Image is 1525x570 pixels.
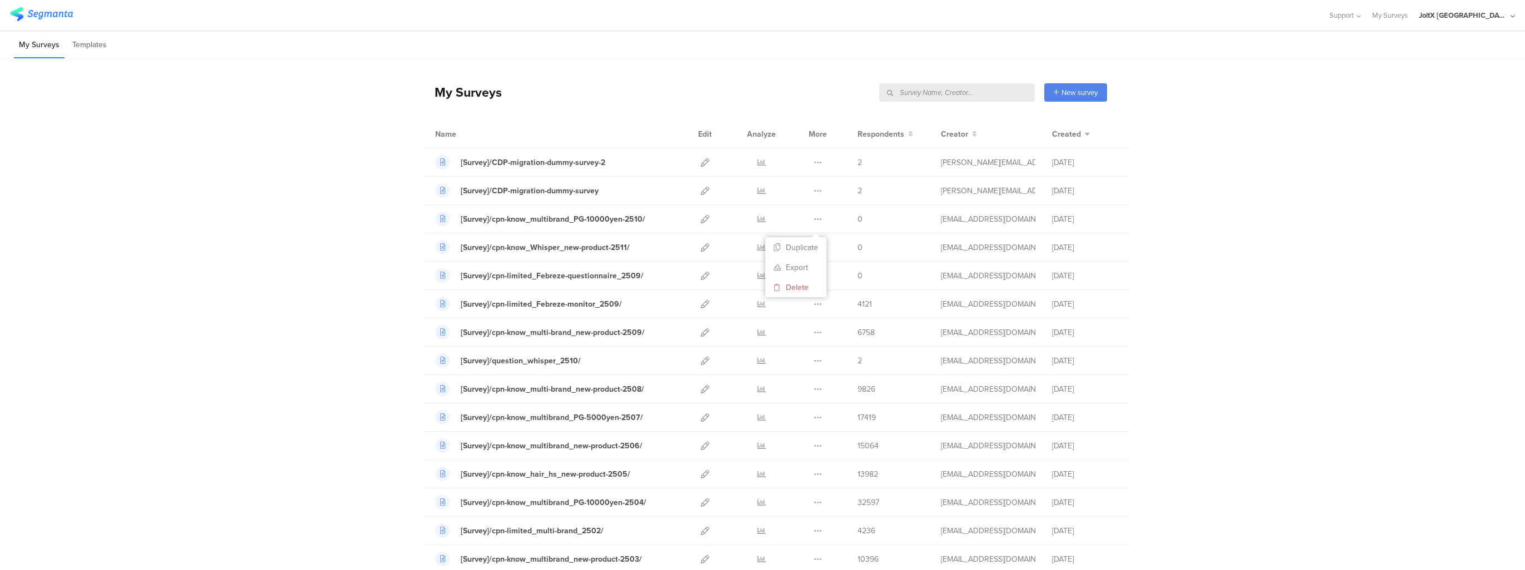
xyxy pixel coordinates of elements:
button: Delete [765,277,826,297]
a: [Survey]/cpn-know_Whisper_new-product-2511/ [435,240,630,254]
span: 32597 [858,497,879,508]
div: [DATE] [1052,412,1119,423]
div: Analyze [745,120,778,148]
span: 0 [858,270,863,282]
a: [Survey]/cpn-know_multibrand_new-product-2506/ [435,438,642,453]
li: My Surveys [14,32,64,58]
span: 6758 [858,327,875,338]
div: [DATE] [1052,185,1119,197]
div: [DATE] [1052,355,1119,367]
div: [Survey]/cpn-know_hair_hs_new-product-2505/ [461,468,630,480]
span: 10396 [858,553,879,565]
a: [Survey]/cpn-know_multi-brand_new-product-2508/ [435,382,644,396]
div: [DATE] [1052,242,1119,253]
a: [Survey]/cpn-know_multibrand_PG-10000yen-2504/ [435,495,646,509]
div: Name [435,128,502,140]
div: [DATE] [1052,497,1119,508]
div: Edit [693,120,717,148]
span: Respondents [858,128,904,140]
a: [Survey]/cpn-know_multibrand_PG-10000yen-2510/ [435,212,645,226]
span: Created [1052,128,1081,140]
div: [Survey]/cpn-know_multibrand_PG-10000yen-2504/ [461,497,646,508]
a: [Survey]/cpn-know_multi-brand_new-product-2509/ [435,325,645,339]
div: kumai.ik@pg.com [941,270,1035,282]
span: 9826 [858,383,875,395]
div: kumai.ik@pg.com [941,355,1035,367]
span: 2 [858,185,862,197]
div: [Survey]/cpn-know_multibrand_new-product-2503/ [461,553,642,565]
a: [Survey]/cpn-limited_Febreze-monitor_2509/ [435,297,622,311]
span: 2 [858,157,862,168]
div: [DATE] [1052,553,1119,565]
a: Export [765,257,826,277]
div: [Survey]/question_whisper_2510/ [461,355,581,367]
div: [DATE] [1052,270,1119,282]
button: Duplicate [765,237,826,257]
span: 15064 [858,440,879,452]
div: [Survey]/cpn-limited_Febreze-monitor_2509/ [461,298,622,310]
div: My Surveys [423,83,502,102]
a: [Survey]/CDP-migration-dummy-survey [435,183,599,198]
div: JoltX [GEOGRAPHIC_DATA] [1419,10,1508,21]
a: [Survey]/cpn-know_hair_hs_new-product-2505/ [435,467,630,481]
div: [Survey]/cpn-limited_multi-brand_2502/ [461,525,604,537]
div: kumai.ik@pg.com [941,553,1035,565]
span: Creator [941,128,968,140]
li: Templates [67,32,112,58]
button: Created [1052,128,1090,140]
a: [Survey]/cpn-limited_multi-brand_2502/ [435,523,604,538]
span: New survey [1061,87,1098,98]
span: 0 [858,213,863,225]
div: [Survey]/cpn-know_multibrand_PG-5000yen-2507/ [461,412,643,423]
div: [Survey]/CDP-migration-dummy-survey-2 [461,157,605,168]
span: 4121 [858,298,872,310]
span: 0 [858,242,863,253]
a: [Survey]/cpn-know_multibrand_new-product-2503/ [435,552,642,566]
div: [DATE] [1052,468,1119,480]
div: [DATE] [1052,440,1119,452]
a: [Survey]/CDP-migration-dummy-survey-2 [435,155,605,169]
button: Creator [941,128,977,140]
span: Support [1329,10,1354,21]
a: [Survey]/cpn-know_multibrand_PG-5000yen-2507/ [435,410,643,424]
a: [Survey]/question_whisper_2510/ [435,353,581,368]
div: kumai.ik@pg.com [941,440,1035,452]
div: kumai.ik@pg.com [941,412,1035,423]
span: 4236 [858,525,875,537]
div: [Survey]/cpn-know_multibrand_new-product-2506/ [461,440,642,452]
div: [Survey]/CDP-migration-dummy-survey [461,185,599,197]
div: [DATE] [1052,157,1119,168]
div: More [806,120,830,148]
span: 13982 [858,468,878,480]
div: [Survey]/cpn-limited_Febreze-questionnaire_2509/ [461,270,644,282]
div: praharaj.sp.1@pg.com [941,157,1035,168]
div: [DATE] [1052,298,1119,310]
div: [DATE] [1052,383,1119,395]
div: kumai.ik@pg.com [941,525,1035,537]
div: kumai.ik@pg.com [941,298,1035,310]
div: [Survey]/cpn-know_multi-brand_new-product-2509/ [461,327,645,338]
span: 17419 [858,412,876,423]
div: [Survey]/cpn-know_Whisper_new-product-2511/ [461,242,630,253]
div: [DATE] [1052,213,1119,225]
div: [Survey]/cpn-know_multibrand_PG-10000yen-2510/ [461,213,645,225]
div: kumai.ik@pg.com [941,383,1035,395]
div: kumai.ik@pg.com [941,242,1035,253]
input: Survey Name, Creator... [879,83,1035,102]
div: kumai.ik@pg.com [941,468,1035,480]
a: [Survey]/cpn-limited_Febreze-questionnaire_2509/ [435,268,644,283]
button: Respondents [858,128,913,140]
div: kumai.ik@pg.com [941,213,1035,225]
div: [Survey]/cpn-know_multi-brand_new-product-2508/ [461,383,644,395]
span: 2 [858,355,862,367]
img: segmanta logo [10,7,73,21]
div: praharaj.sp.1@pg.com [941,185,1035,197]
div: kumai.ik@pg.com [941,327,1035,338]
div: [DATE] [1052,327,1119,338]
div: [DATE] [1052,525,1119,537]
div: kumai.ik@pg.com [941,497,1035,508]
